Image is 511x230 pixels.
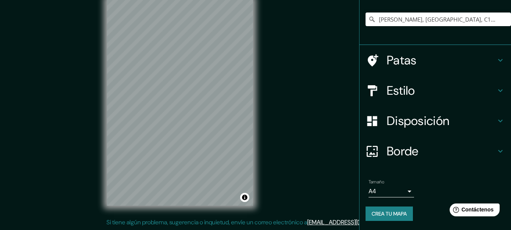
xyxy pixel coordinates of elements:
div: Borde [359,136,511,166]
font: Estilo [387,83,415,99]
div: Estilo [359,75,511,106]
div: A4 [369,185,414,197]
div: Patas [359,45,511,75]
font: Crea tu mapa [372,210,407,217]
button: Crea tu mapa [366,207,413,221]
font: A4 [369,187,376,195]
input: Elige tu ciudad o zona [366,13,511,26]
font: Tamaño [369,179,384,185]
button: Activar o desactivar atribución [240,193,249,202]
iframe: Lanzador de widgets de ayuda [444,200,503,222]
font: Borde [387,143,419,159]
div: Disposición [359,106,511,136]
a: [EMAIL_ADDRESS][DOMAIN_NAME] [307,218,401,226]
font: Si tiene algún problema, sugerencia o inquietud, envíe un correo electrónico a [106,218,307,226]
font: Disposición [387,113,449,129]
font: Patas [387,52,417,68]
